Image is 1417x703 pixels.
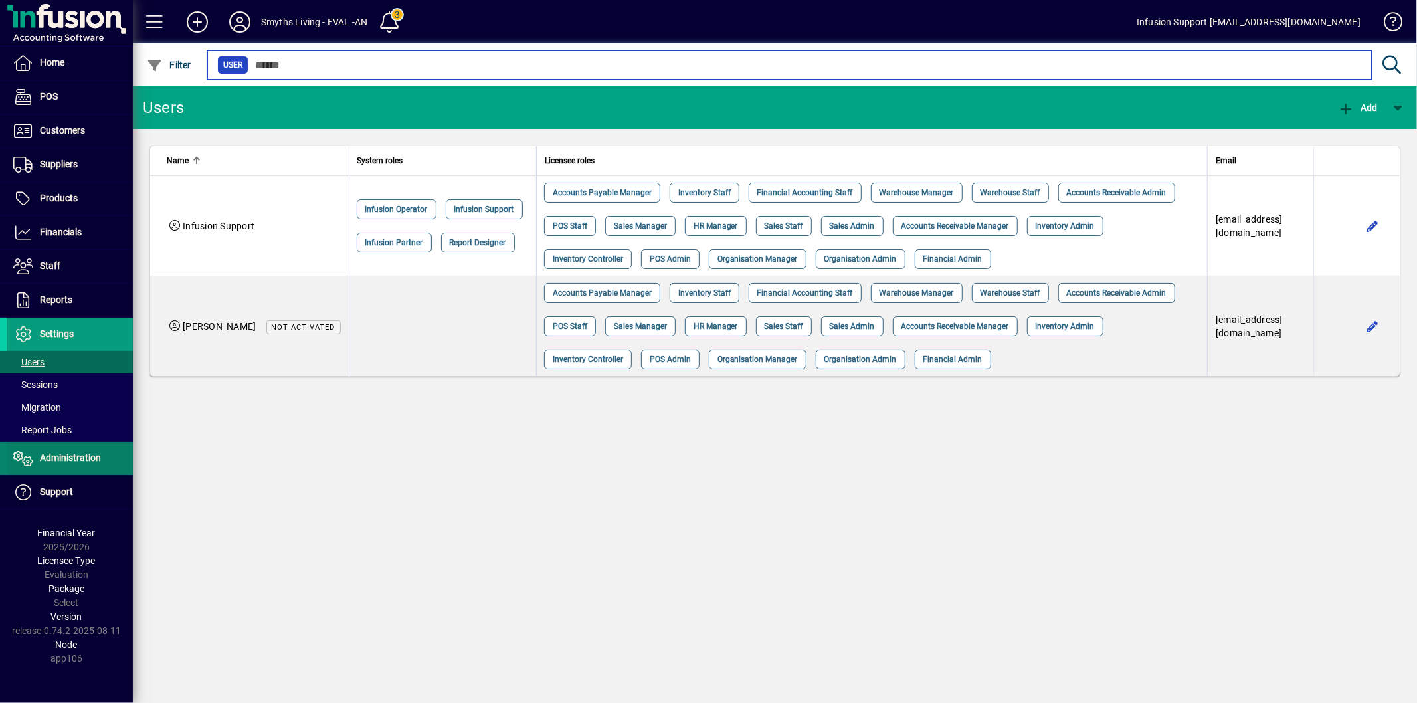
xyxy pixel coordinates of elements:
span: Warehouse Manager [880,286,954,300]
span: Organisation Manager [717,252,798,266]
span: Name [167,153,189,168]
a: Home [7,47,133,80]
div: Smyths Living - EVAL -AN [261,11,367,33]
span: Warehouse Manager [880,186,954,199]
div: Name [167,153,341,168]
span: Accounts Payable Manager [553,186,652,199]
a: Customers [7,114,133,148]
a: Migration [7,396,133,419]
span: Sessions [13,379,58,390]
span: POS Admin [650,353,691,366]
span: Not activated [272,323,335,332]
span: [EMAIL_ADDRESS][DOMAIN_NAME] [1216,214,1283,238]
span: POS Admin [650,252,691,266]
span: Report Jobs [13,425,72,435]
a: Support [7,476,133,509]
span: Email [1216,153,1236,168]
span: Sales Staff [765,320,803,333]
button: Add [176,10,219,34]
span: Financial Admin [923,353,983,366]
span: Staff [40,260,60,271]
a: Administration [7,442,133,475]
span: Customers [40,125,85,136]
button: Edit [1362,215,1383,237]
span: Inventory Staff [678,186,731,199]
button: Profile [219,10,261,34]
span: [EMAIL_ADDRESS][DOMAIN_NAME] [1216,314,1283,338]
span: Financial Accounting Staff [757,186,853,199]
span: Node [56,639,78,650]
span: Users [13,357,45,367]
span: POS [40,91,58,102]
span: Organisation Manager [717,353,798,366]
span: Financial Year [38,528,96,538]
span: Accounts Receivable Manager [901,219,1009,233]
span: Inventory Controller [553,353,623,366]
span: Version [51,611,82,622]
span: HR Manager [694,320,738,333]
span: Inventory Staff [678,286,731,300]
span: Accounts Payable Manager [553,286,652,300]
span: Support [40,486,73,497]
a: Knowledge Base [1374,3,1400,46]
span: Sales Admin [830,320,875,333]
span: System roles [357,153,403,168]
span: Report Designer [450,236,506,249]
span: Filter [147,60,191,70]
a: Suppliers [7,148,133,181]
span: Sales Manager [614,320,667,333]
span: Warehouse Staff [981,186,1040,199]
span: Add [1338,102,1378,113]
span: Products [40,193,78,203]
span: Accounts Receivable Admin [1067,186,1167,199]
span: POS Staff [553,219,587,233]
button: Filter [143,53,195,77]
span: Infusion Partner [365,236,423,249]
span: User [223,58,242,72]
span: Migration [13,402,61,413]
span: Infusion Operator [365,203,428,216]
span: Licensee roles [545,153,595,168]
a: Products [7,182,133,215]
a: POS [7,80,133,114]
span: Organisation Admin [824,252,897,266]
span: Package [48,583,84,594]
span: Financial Admin [923,252,983,266]
span: Licensee Type [38,555,96,566]
span: Suppliers [40,159,78,169]
span: Infusion Support [454,203,514,216]
button: Edit [1362,316,1383,337]
a: Reports [7,284,133,317]
span: Accounts Receivable Manager [901,320,1009,333]
span: Infusion Support [183,221,254,231]
span: Inventory Controller [553,252,623,266]
span: Sales Admin [830,219,875,233]
span: Financial Accounting Staff [757,286,853,300]
a: Staff [7,250,133,283]
button: Add [1335,96,1381,120]
a: Financials [7,216,133,249]
span: Sales Staff [765,219,803,233]
span: Home [40,57,64,68]
span: Sales Manager [614,219,667,233]
span: Warehouse Staff [981,286,1040,300]
div: Infusion Support [EMAIL_ADDRESS][DOMAIN_NAME] [1137,11,1361,33]
div: Users [143,97,199,118]
span: Organisation Admin [824,353,897,366]
span: Reports [40,294,72,305]
a: Users [7,351,133,373]
span: POS Staff [553,320,587,333]
a: Sessions [7,373,133,396]
span: Administration [40,452,101,463]
span: Financials [40,227,82,237]
span: [PERSON_NAME] [183,321,256,332]
span: Inventory Admin [1036,320,1095,333]
span: Inventory Admin [1036,219,1095,233]
a: Report Jobs [7,419,133,441]
span: Settings [40,328,74,339]
span: HR Manager [694,219,738,233]
span: Accounts Receivable Admin [1067,286,1167,300]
